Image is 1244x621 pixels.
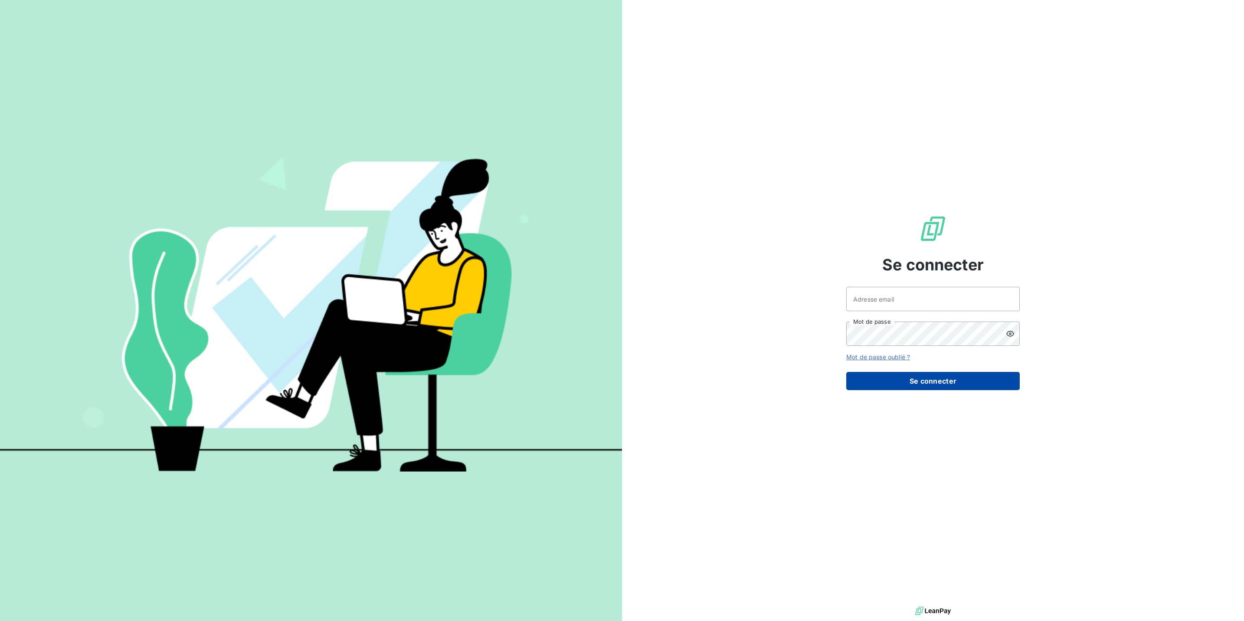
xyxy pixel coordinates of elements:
button: Se connecter [846,372,1020,390]
span: Se connecter [882,253,984,276]
img: logo [915,605,951,618]
a: Mot de passe oublié ? [846,353,910,361]
input: placeholder [846,287,1020,311]
img: Logo LeanPay [919,215,947,243]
